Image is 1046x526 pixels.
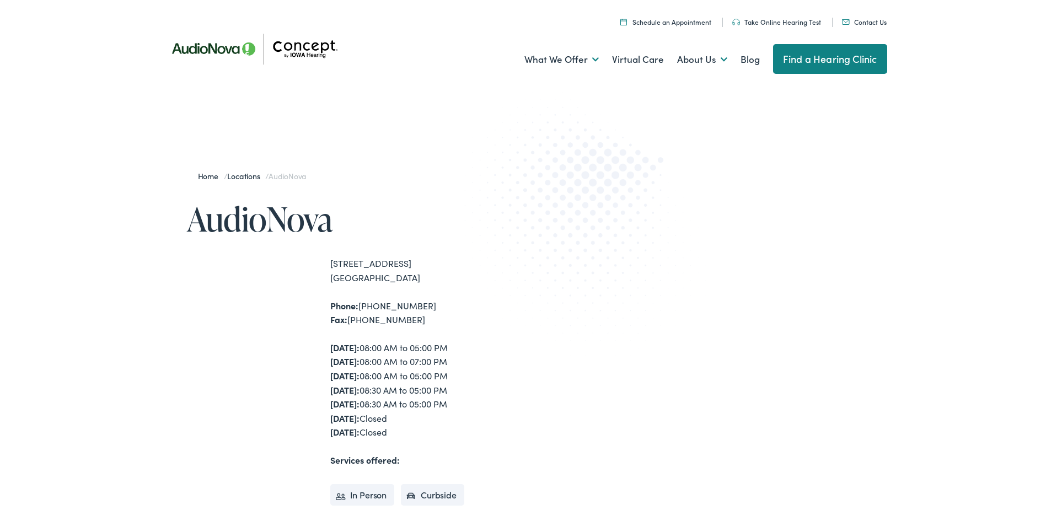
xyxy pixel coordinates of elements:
[732,19,740,25] img: utility icon
[187,201,523,237] h1: AudioNova
[732,17,821,26] a: Take Online Hearing Test
[330,299,358,312] strong: Phone:
[620,17,711,26] a: Schedule an Appointment
[330,256,523,285] div: [STREET_ADDRESS] [GEOGRAPHIC_DATA]
[330,369,360,382] strong: [DATE]:
[842,19,850,25] img: utility icon
[330,341,523,439] div: 08:00 AM to 05:00 PM 08:00 AM to 07:00 PM 08:00 AM to 05:00 PM 08:30 AM to 05:00 PM 08:30 AM to 0...
[524,39,599,80] a: What We Offer
[620,18,627,25] img: A calendar icon to schedule an appointment at Concept by Iowa Hearing.
[330,355,360,367] strong: [DATE]:
[198,170,307,181] span: / /
[330,299,523,327] div: [PHONE_NUMBER] [PHONE_NUMBER]
[330,426,360,438] strong: [DATE]:
[330,454,400,466] strong: Services offered:
[330,412,360,424] strong: [DATE]:
[677,39,727,80] a: About Us
[401,484,464,506] li: Curbside
[227,170,265,181] a: Locations
[330,341,360,353] strong: [DATE]:
[330,398,360,410] strong: [DATE]:
[330,484,395,506] li: In Person
[612,39,664,80] a: Virtual Care
[773,44,887,74] a: Find a Hearing Clinic
[741,39,760,80] a: Blog
[330,384,360,396] strong: [DATE]:
[198,170,224,181] a: Home
[269,170,306,181] span: AudioNova
[842,17,887,26] a: Contact Us
[330,313,347,325] strong: Fax:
